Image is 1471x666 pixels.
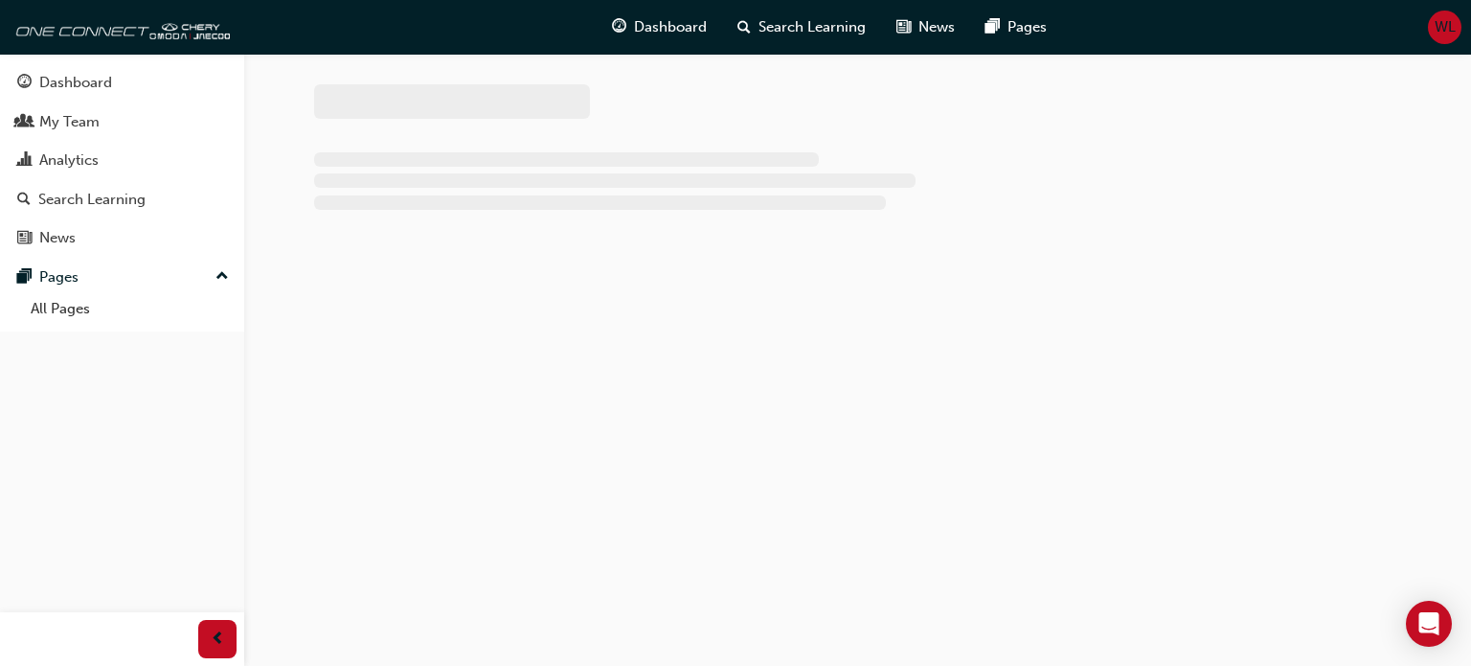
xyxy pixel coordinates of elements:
a: pages-iconPages [970,8,1062,47]
span: Dashboard [634,16,707,38]
span: news-icon [896,15,911,39]
div: Open Intercom Messenger [1406,601,1452,647]
span: News [918,16,955,38]
div: Dashboard [39,72,112,94]
a: Dashboard [8,65,237,101]
div: My Team [39,111,100,133]
span: guage-icon [17,75,32,92]
a: All Pages [23,294,237,324]
a: search-iconSearch Learning [722,8,881,47]
a: Search Learning [8,182,237,218]
a: Analytics [8,143,237,178]
span: Pages [1007,16,1047,38]
div: Search Learning [38,189,146,211]
div: Pages [39,266,79,288]
a: My Team [8,104,237,140]
span: prev-icon [211,628,225,652]
span: chart-icon [17,152,32,170]
span: up-icon [215,264,229,289]
button: Pages [8,260,237,295]
button: DashboardMy TeamAnalyticsSearch LearningNews [8,61,237,260]
button: WL [1428,11,1461,44]
span: search-icon [737,15,751,39]
span: search-icon [17,192,31,209]
a: news-iconNews [881,8,970,47]
a: guage-iconDashboard [597,8,722,47]
img: oneconnect [10,8,230,46]
span: WL [1435,16,1456,38]
span: pages-icon [985,15,1000,39]
span: pages-icon [17,269,32,287]
a: News [8,220,237,256]
span: Search Learning [758,16,866,38]
span: people-icon [17,114,32,131]
span: guage-icon [612,15,626,39]
span: news-icon [17,230,32,247]
div: Analytics [39,149,99,172]
div: News [39,227,76,249]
